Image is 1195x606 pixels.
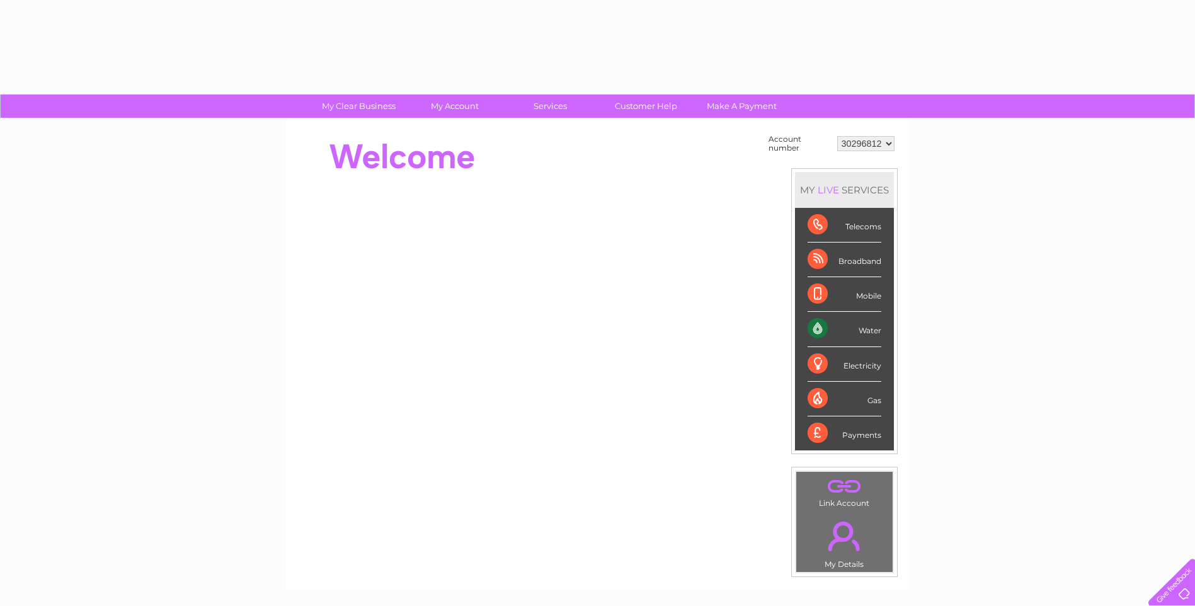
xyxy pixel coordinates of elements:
div: Mobile [808,277,881,312]
div: Telecoms [808,208,881,243]
a: My Clear Business [307,94,411,118]
a: . [799,514,889,558]
div: LIVE [815,184,842,196]
div: Broadband [808,243,881,277]
a: Customer Help [594,94,698,118]
a: . [799,475,889,497]
div: Payments [808,416,881,450]
td: Account number [765,132,834,156]
td: My Details [796,511,893,573]
div: MY SERVICES [795,172,894,208]
td: Link Account [796,471,893,511]
div: Electricity [808,347,881,382]
a: Services [498,94,602,118]
a: Make A Payment [690,94,794,118]
div: Gas [808,382,881,416]
a: My Account [403,94,506,118]
div: Water [808,312,881,346]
